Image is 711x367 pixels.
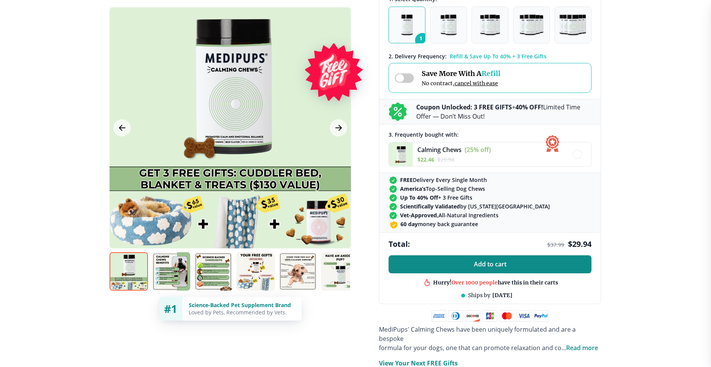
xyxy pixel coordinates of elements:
[189,301,296,309] div: Science-Backed Pet Supplement Brand
[450,53,547,60] span: Refill & Save Up To 40% + 3 Free Gifts
[389,142,413,166] img: Calming Chews - Medipups
[417,156,434,163] span: $ 22.46
[492,292,512,299] span: [DATE]
[400,212,498,219] span: All-Natural Ingredients
[164,301,177,316] span: #1
[400,220,418,228] strong: 60 day
[417,145,462,154] span: Calming Chews
[279,252,317,291] img: Calming Chews | Natural Dog Supplements
[389,239,410,249] span: Total:
[422,69,500,78] span: Save More With A
[400,194,472,201] span: + 3 Free Gifts
[152,252,190,291] img: Calming Chews | Natural Dog Supplements
[559,15,587,35] img: Pack of 5 - Natural Dog Supplements
[433,273,558,280] div: Hurry! have this in their carts
[330,119,347,137] button: Next Image
[432,310,548,322] img: payment methods
[400,185,426,192] strong: America’s
[400,212,439,219] strong: Vet-Approved,
[113,119,131,137] button: Previous Image
[422,80,500,87] span: No contract,
[468,292,490,299] span: Ships by
[189,309,296,316] div: Loved by Pets, Recommended by Vets.
[561,344,598,352] span: ...
[520,15,543,35] img: Pack of 4 - Natural Dog Supplements
[437,156,454,163] span: $ 29.94
[462,282,528,289] div: in this shop
[465,145,491,154] span: (25% off)
[400,194,438,201] strong: Up To 40% Off
[389,131,458,138] span: 3 . Frequently bought with:
[547,241,564,248] span: $ 37.99
[474,261,507,268] span: Add to cart
[236,252,275,291] img: Calming Chews | Natural Dog Supplements
[401,15,413,35] img: Pack of 1 - Natural Dog Supplements
[400,220,478,228] span: money back guarantee
[415,33,430,48] span: 1
[452,273,498,280] span: Over 1000 people
[440,15,457,35] img: Pack of 2 - Natural Dog Supplements
[321,252,359,291] img: Calming Chews | Natural Dog Supplements
[400,203,460,210] strong: Scientifically Validated
[400,176,413,183] strong: FREE
[462,282,497,289] span: Best product
[389,53,447,60] span: 2 . Delivery Frequency:
[482,69,500,78] span: Refill
[416,102,591,121] p: + Limited Time Offer — Don’t Miss Out!
[400,176,487,183] span: Delivery Every Single Month
[110,252,148,291] img: Calming Chews | Natural Dog Supplements
[389,255,591,273] button: Add to cart
[400,185,485,192] span: Top-Selling Dog Chews
[515,103,543,111] b: 40% OFF!
[400,203,550,210] span: by [US_STATE][GEOGRAPHIC_DATA]
[416,103,512,111] b: Coupon Unlocked: 3 FREE GIFTS
[379,325,576,343] span: MediPups' Calming Chews have been uniquely formulated and are a bespoke
[566,344,598,352] span: Read more
[568,239,591,249] span: $ 29.94
[480,15,500,35] img: Pack of 3 - Natural Dog Supplements
[455,80,498,87] span: cancel with ease
[389,7,425,43] button: 1
[379,344,561,352] span: formula for your dogs, one that can promote relaxation and co
[194,252,233,291] img: Calming Chews | Natural Dog Supplements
